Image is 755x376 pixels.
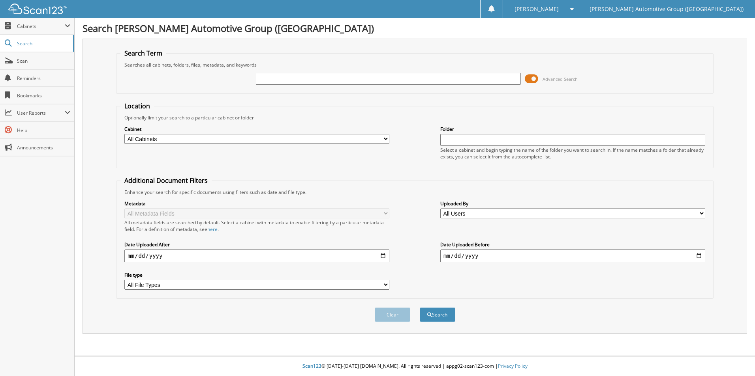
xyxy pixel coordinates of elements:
[75,357,755,376] div: © [DATE]-[DATE] [DOMAIN_NAME]. All rights reserved | appg02-scan123-com |
[590,7,744,11] span: [PERSON_NAME] Automotive Group ([GEOGRAPHIC_DATA])
[17,92,70,99] span: Bookmarks
[8,4,67,14] img: scan123-logo-white.svg
[375,307,410,322] button: Clear
[440,126,705,132] label: Folder
[17,127,70,134] span: Help
[17,58,70,64] span: Scan
[124,272,389,278] label: File type
[17,23,65,30] span: Cabinets
[124,241,389,248] label: Date Uploaded After
[17,144,70,151] span: Announcements
[124,126,389,132] label: Cabinet
[440,200,705,207] label: Uploaded By
[498,363,528,369] a: Privacy Policy
[124,219,389,233] div: All metadata fields are searched by default. Select a cabinet with metadata to enable filtering b...
[515,7,559,11] span: [PERSON_NAME]
[543,76,578,82] span: Advanced Search
[17,75,70,82] span: Reminders
[120,114,709,121] div: Optionally limit your search to a particular cabinet or folder
[124,200,389,207] label: Metadata
[120,189,709,195] div: Enhance your search for specific documents using filters such as date and file type.
[440,241,705,248] label: Date Uploaded Before
[17,40,69,47] span: Search
[83,22,747,35] h1: Search [PERSON_NAME] Automotive Group ([GEOGRAPHIC_DATA])
[120,61,709,68] div: Searches all cabinets, folders, files, metadata, and keywords
[440,147,705,160] div: Select a cabinet and begin typing the name of the folder you want to search in. If the name match...
[120,176,212,185] legend: Additional Document Filters
[120,102,154,110] legend: Location
[17,110,65,116] span: User Reports
[440,249,705,262] input: end
[207,226,218,233] a: here
[420,307,455,322] button: Search
[302,363,321,369] span: Scan123
[120,49,166,58] legend: Search Term
[124,249,389,262] input: start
